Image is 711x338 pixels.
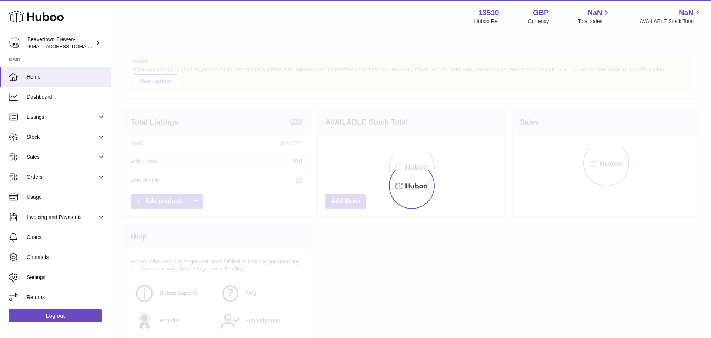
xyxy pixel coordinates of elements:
strong: 13510 [478,8,499,18]
span: Stock [27,134,97,141]
div: Beavertown Brewery [27,36,94,50]
span: [EMAIL_ADDRESS][DOMAIN_NAME] [27,43,109,49]
span: AVAILABLE Stock Total [640,18,702,25]
span: Total sales [578,18,611,25]
a: Log out [9,309,102,322]
div: Huboo Ref [474,18,499,25]
span: Usage [27,194,105,201]
span: Cases [27,234,105,241]
span: Returns [27,294,105,301]
span: Settings [27,274,105,281]
span: Channels [27,254,105,261]
span: NaN [587,8,602,18]
span: Invoicing and Payments [27,214,97,221]
span: Listings [27,114,97,121]
strong: GBP [533,8,549,18]
div: Currency [528,18,549,25]
img: internalAdmin-13510@internal.huboo.com [9,37,20,49]
a: NaN Total sales [578,8,611,25]
span: Dashboard [27,93,105,101]
span: Home [27,73,105,81]
span: Sales [27,154,97,161]
span: NaN [679,8,694,18]
a: NaN AVAILABLE Stock Total [640,8,702,25]
span: Orders [27,174,97,181]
